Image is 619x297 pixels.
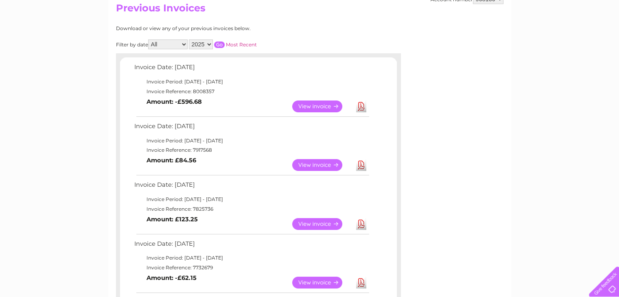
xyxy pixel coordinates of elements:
td: Invoice Reference: 7917568 [132,145,370,155]
h2: Previous Invoices [116,2,503,18]
a: View [292,277,352,288]
a: Download [356,159,366,171]
a: Telecoms [519,35,543,41]
a: Download [356,218,366,230]
td: Invoice Reference: 7732679 [132,263,370,273]
b: Amount: £123.25 [147,216,198,223]
td: Invoice Reference: 7825736 [132,204,370,214]
td: Invoice Period: [DATE] - [DATE] [132,77,370,87]
td: Invoice Date: [DATE] [132,121,370,136]
a: Blog [548,35,560,41]
td: Invoice Date: [DATE] [132,179,370,194]
a: Download [356,100,366,112]
a: Most Recent [226,41,257,48]
td: Invoice Period: [DATE] - [DATE] [132,194,370,204]
b: Amount: £84.56 [147,157,196,164]
td: Invoice Date: [DATE] [132,238,370,253]
div: Download or view any of your previous invoices below. [116,26,330,31]
td: Invoice Reference: 8008357 [132,87,370,96]
td: Invoice Period: [DATE] - [DATE] [132,253,370,263]
img: logo.png [22,21,63,46]
div: Clear Business is a trading name of Verastar Limited (registered in [GEOGRAPHIC_DATA] No. 3667643... [118,4,502,39]
div: Filter by date [116,39,330,49]
a: View [292,218,352,230]
a: Water [476,35,491,41]
a: View [292,159,352,171]
a: Log out [592,35,611,41]
b: Amount: -£596.68 [147,98,202,105]
a: Contact [565,35,585,41]
a: Download [356,277,366,288]
b: Amount: -£62.15 [147,274,197,282]
td: Invoice Date: [DATE] [132,62,370,77]
a: View [292,100,352,112]
a: 0333 014 3131 [466,4,522,14]
td: Invoice Period: [DATE] - [DATE] [132,136,370,146]
a: Energy [496,35,514,41]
